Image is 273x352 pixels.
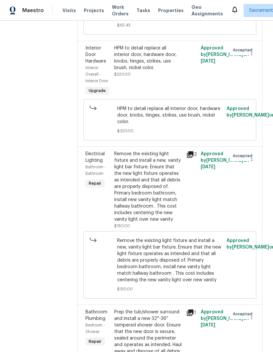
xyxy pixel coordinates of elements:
span: [DATE] [201,323,215,327]
span: Repair [86,180,104,187]
div: Remove the existing light fixture and install a new, vanity light bar fixture. Ensure that the ne... [114,151,182,223]
span: $150.00 [117,286,223,292]
span: Interior Door Hardware [85,46,106,64]
span: Bedroom - Shower [85,323,105,334]
span: $320.00 [114,72,131,76]
span: Tasks [136,8,150,13]
span: Accepted [233,47,255,53]
span: Maestro [22,7,44,14]
span: Accepted [233,153,255,159]
span: Interior Overall - Interior Door [85,66,108,83]
span: Accepted [233,311,255,317]
span: $150.00 [114,224,130,228]
div: 1 [186,309,197,317]
span: Geo Assignments [191,4,223,17]
span: Work Orders [112,4,129,17]
div: HPM to detail replace all interior door, hardware door, knobs, hinges, strikes, use brush, nickel... [114,45,182,71]
span: Approved by [PERSON_NAME] on [201,46,249,64]
span: Electrical Lighting [85,152,105,163]
span: Bathroom Plumbing [85,310,107,321]
span: Approved by [PERSON_NAME] on [201,152,249,169]
span: $320.00 [117,128,223,134]
span: Repair [86,338,104,345]
span: Projects [84,7,104,14]
span: Bathroom - Bathroom [85,165,106,176]
span: $65.45 [117,22,223,28]
span: Upgrade [86,87,108,94]
span: HPM to detail replace all interior door, hardware door, knobs, hinges, strikes, use brush, nickel... [117,105,223,125]
span: [DATE] [201,59,215,64]
div: 3 [186,151,197,158]
span: Properties [158,7,184,14]
span: Visits [63,7,76,14]
span: [DATE] [201,165,215,169]
span: Remove the existing light fixture and install a new, vanity light bar fixture. Ensure that the ne... [117,237,223,283]
span: Approved by [PERSON_NAME] on [201,310,249,327]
